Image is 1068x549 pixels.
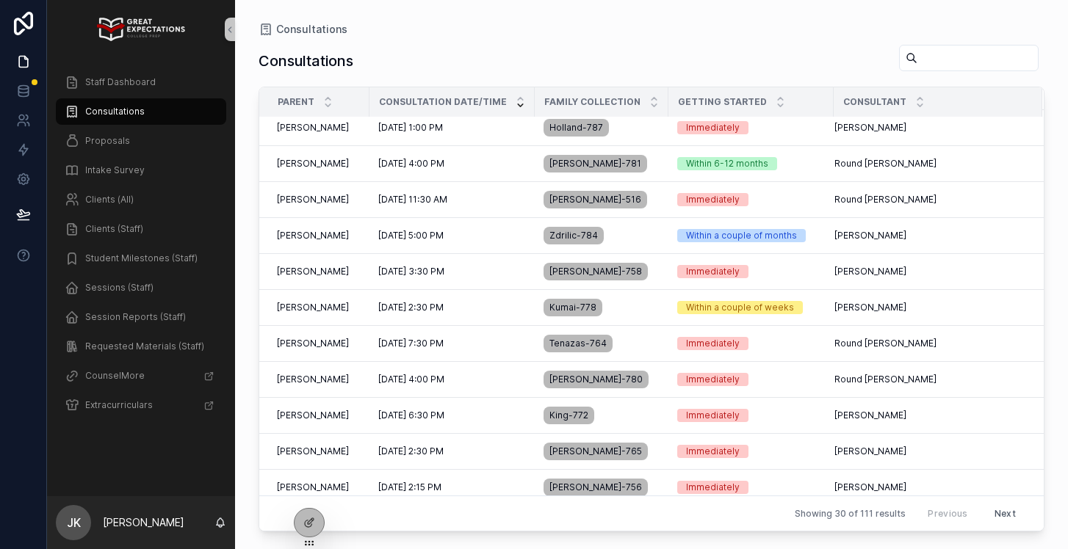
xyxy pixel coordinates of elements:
[834,338,937,349] span: Round [PERSON_NAME]
[85,399,153,411] span: Extracurriculars
[277,302,349,313] span: [PERSON_NAME]
[834,158,1025,170] a: Round [PERSON_NAME]
[378,230,526,241] a: [DATE] 5:00 PM
[834,194,937,206] span: Round [PERSON_NAME]
[277,302,361,313] a: [PERSON_NAME]
[549,338,607,349] span: Tenazas-764
[378,158,526,170] a: [DATE] 4:00 PM
[677,301,825,314] a: Within a couple of weeks
[677,481,825,494] a: Immediately
[85,135,130,147] span: Proposals
[686,409,740,422] div: Immediately
[678,96,767,108] span: Getting Started
[85,370,145,382] span: CounselMore
[677,121,825,134] a: Immediately
[834,302,906,313] span: [PERSON_NAME]
[277,266,361,277] a: [PERSON_NAME]
[544,260,660,283] a: [PERSON_NAME]-758
[378,266,526,277] a: [DATE] 3:30 PM
[85,106,145,117] span: Consultations
[544,96,641,108] span: Family collection
[549,158,641,170] span: [PERSON_NAME]-781
[834,481,1025,493] a: [PERSON_NAME]
[378,194,526,206] a: [DATE] 11:30 AM
[277,338,361,349] a: [PERSON_NAME]
[56,274,226,301] a: Sessions (Staff)
[85,311,186,323] span: Session Reports (Staff)
[834,230,1025,241] a: [PERSON_NAME]
[378,374,444,385] span: [DATE] 4:00 PM
[677,373,825,386] a: Immediately
[277,230,361,241] a: [PERSON_NAME]
[834,122,1025,134] a: [PERSON_NAME]
[378,122,443,134] span: [DATE] 1:00 PM
[686,265,740,278] div: Immediately
[834,410,906,421] span: [PERSON_NAME]
[277,122,361,134] a: [PERSON_NAME]
[97,18,184,41] img: App logo
[378,194,447,206] span: [DATE] 11:30 AM
[544,368,660,391] a: [PERSON_NAME]-780
[378,446,444,457] span: [DATE] 2:30 PM
[277,194,361,206] a: [PERSON_NAME]
[378,230,444,241] span: [DATE] 5:00 PM
[378,266,444,277] span: [DATE] 3:30 PM
[834,266,1025,277] a: [PERSON_NAME]
[85,223,143,235] span: Clients (Staff)
[677,157,825,170] a: Within 6-12 months
[277,481,361,493] a: [PERSON_NAME]
[276,22,347,37] span: Consultations
[795,508,906,520] span: Showing 30 of 111 results
[378,302,444,313] span: [DATE] 2:30 PM
[686,445,740,458] div: Immediately
[85,341,204,352] span: Requested Materials (Staff)
[544,224,660,247] a: Zdrilic-784
[277,122,349,134] span: [PERSON_NAME]
[277,158,361,170] a: [PERSON_NAME]
[549,266,642,277] span: [PERSON_NAME]-758
[277,446,361,457] a: [PERSON_NAME]
[677,409,825,422] a: Immediately
[277,446,349,457] span: [PERSON_NAME]
[56,216,226,242] a: Clients (Staff)
[834,338,1025,349] a: Round [PERSON_NAME]
[686,157,768,170] div: Within 6-12 months
[677,337,825,350] a: Immediately
[379,96,507,108] span: Consultation Date/Time
[544,332,660,355] a: Tenazas-764
[378,158,444,170] span: [DATE] 4:00 PM
[67,514,81,531] span: JK
[834,266,906,277] span: [PERSON_NAME]
[834,446,1025,457] a: [PERSON_NAME]
[277,266,349,277] span: [PERSON_NAME]
[56,186,226,213] a: Clients (All)
[834,374,937,385] span: Round [PERSON_NAME]
[677,229,825,242] a: Within a couple of months
[85,76,156,88] span: Staff Dashboard
[544,476,660,499] a: [PERSON_NAME]-756
[834,194,1025,206] a: Round [PERSON_NAME]
[56,157,226,183] a: Intake Survey
[56,363,226,389] a: CounselMore
[834,481,906,493] span: [PERSON_NAME]
[549,481,642,493] span: [PERSON_NAME]-756
[834,410,1025,421] a: [PERSON_NAME]
[259,22,347,37] a: Consultations
[277,230,349,241] span: [PERSON_NAME]
[549,302,596,313] span: Kumai-778
[549,230,598,241] span: Zdrilic-784
[378,481,441,493] span: [DATE] 2:15 PM
[378,374,526,385] a: [DATE] 4:00 PM
[277,158,349,170] span: [PERSON_NAME]
[544,188,660,211] a: [PERSON_NAME]-516
[378,481,526,493] a: [DATE] 2:15 PM
[277,374,361,385] a: [PERSON_NAME]
[834,446,906,457] span: [PERSON_NAME]
[834,122,906,134] span: [PERSON_NAME]
[277,410,349,421] span: [PERSON_NAME]
[677,193,825,206] a: Immediately
[277,374,349,385] span: [PERSON_NAME]
[85,164,145,176] span: Intake Survey
[103,515,184,530] p: [PERSON_NAME]
[984,502,1026,525] button: Next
